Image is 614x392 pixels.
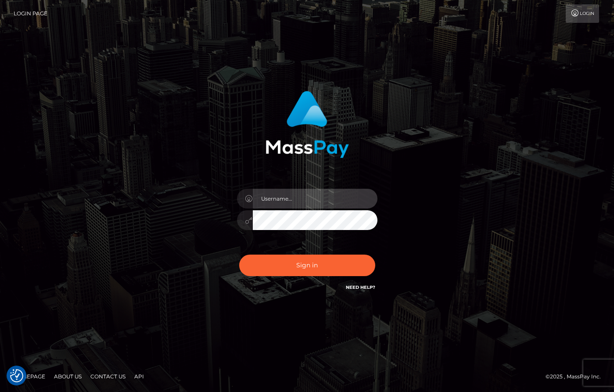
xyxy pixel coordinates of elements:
a: Contact Us [87,370,129,383]
a: Need Help? [346,284,375,290]
a: Login Page [14,4,47,23]
div: © 2025 , MassPay Inc. [546,372,607,381]
button: Consent Preferences [10,369,23,382]
a: About Us [50,370,85,383]
img: MassPay Login [266,91,349,158]
img: Revisit consent button [10,369,23,382]
a: API [131,370,147,383]
a: Homepage [10,370,49,383]
a: Login [566,4,599,23]
input: Username... [253,189,377,209]
button: Sign in [239,255,375,276]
